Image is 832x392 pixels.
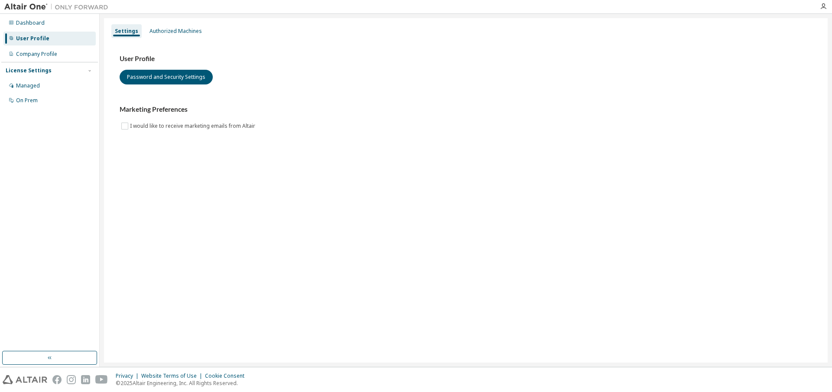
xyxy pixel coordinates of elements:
h3: User Profile [120,55,812,63]
h3: Marketing Preferences [120,105,812,114]
div: Settings [115,28,138,35]
img: altair_logo.svg [3,375,47,384]
label: I would like to receive marketing emails from Altair [130,121,257,131]
div: User Profile [16,35,49,42]
img: instagram.svg [67,375,76,384]
div: Managed [16,82,40,89]
img: linkedin.svg [81,375,90,384]
img: facebook.svg [52,375,62,384]
img: youtube.svg [95,375,108,384]
div: Cookie Consent [205,373,250,379]
div: Authorized Machines [149,28,202,35]
div: License Settings [6,67,52,74]
div: Website Terms of Use [141,373,205,379]
p: © 2025 Altair Engineering, Inc. All Rights Reserved. [116,379,250,387]
div: Company Profile [16,51,57,58]
div: Privacy [116,373,141,379]
div: Dashboard [16,19,45,26]
button: Password and Security Settings [120,70,213,84]
img: Altair One [4,3,113,11]
div: On Prem [16,97,38,104]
